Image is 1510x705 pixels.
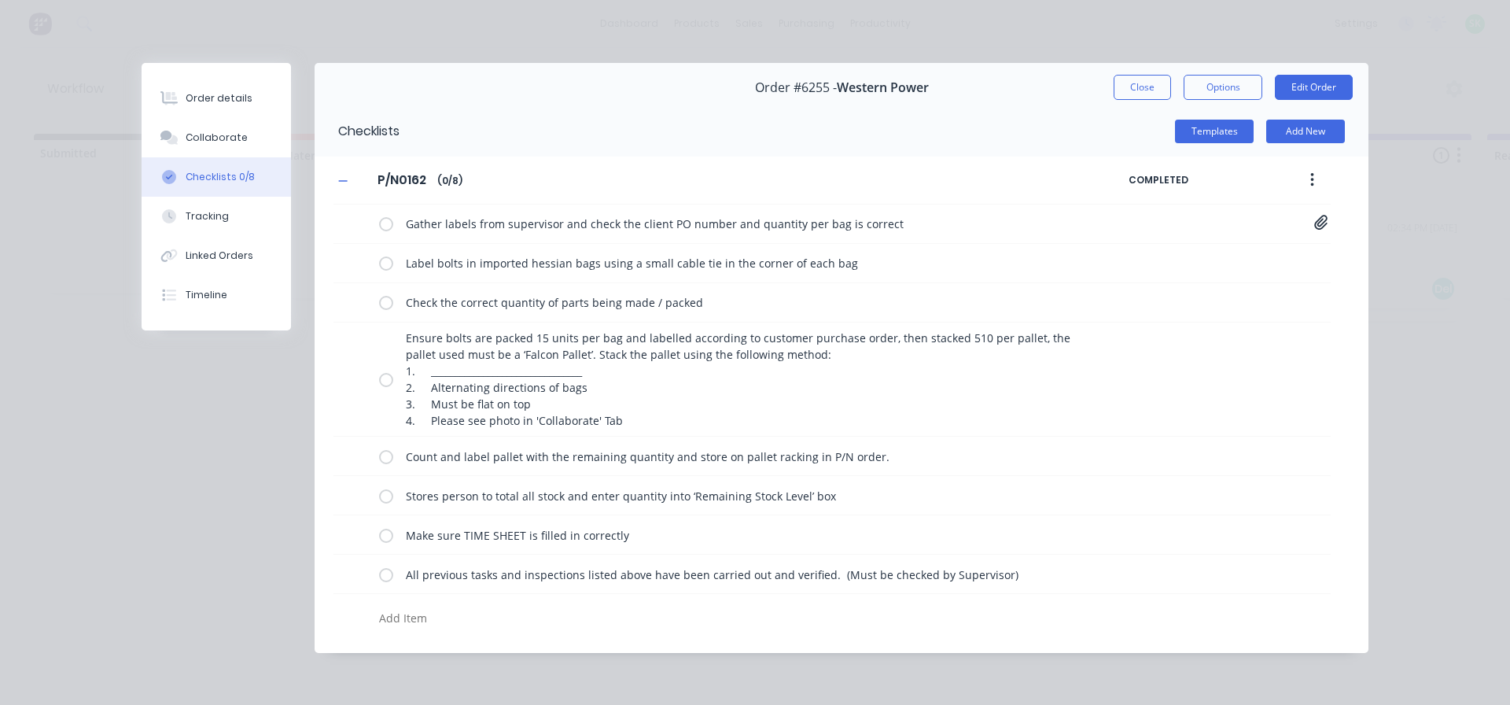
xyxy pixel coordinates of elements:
[142,275,291,315] button: Timeline
[186,131,248,145] div: Collaborate
[1114,75,1171,100] button: Close
[1184,75,1262,100] button: Options
[400,212,1087,235] textarea: Gather labels from supervisor and check the client PO number and quantity per bag is correct
[437,174,462,188] span: ( 0 / 8 )
[400,485,1087,508] textarea: Stores person to total all stock and enter quantity into ‘Remaining Stock Level’ box
[186,209,229,223] div: Tracking
[400,252,1087,275] textarea: Label bolts in imported hessian bags using a small cable tie in the corner of each bag
[142,157,291,197] button: Checklists 0/8
[1275,75,1353,100] button: Edit Order
[400,291,1087,314] textarea: Check the correct quantity of parts being made / packed
[142,197,291,236] button: Tracking
[142,118,291,157] button: Collaborate
[142,79,291,118] button: Order details
[400,445,1087,468] textarea: Count and label pallet with the remaining quantity and store on pallet racking in P/N order.
[186,249,253,263] div: Linked Orders
[315,106,400,157] div: Checklists
[186,91,252,105] div: Order details
[400,524,1087,547] textarea: Make sure TIME SHEET is filled in correctly
[400,327,1087,432] textarea: Ensure bolts are packed 15 units per bag and labelled according to customer purchase order, then ...
[1266,120,1345,143] button: Add New
[142,236,291,275] button: Linked Orders
[186,288,227,302] div: Timeline
[186,170,255,184] div: Checklists 0/8
[1175,120,1254,143] button: Templates
[755,80,837,95] span: Order #6255 -
[368,168,437,192] input: Enter Checklist name
[837,80,929,95] span: Western Power
[400,563,1087,586] textarea: All previous tasks and inspections listed above have been carried out and verified. (Must be chec...
[1129,173,1262,187] span: COMPLETED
